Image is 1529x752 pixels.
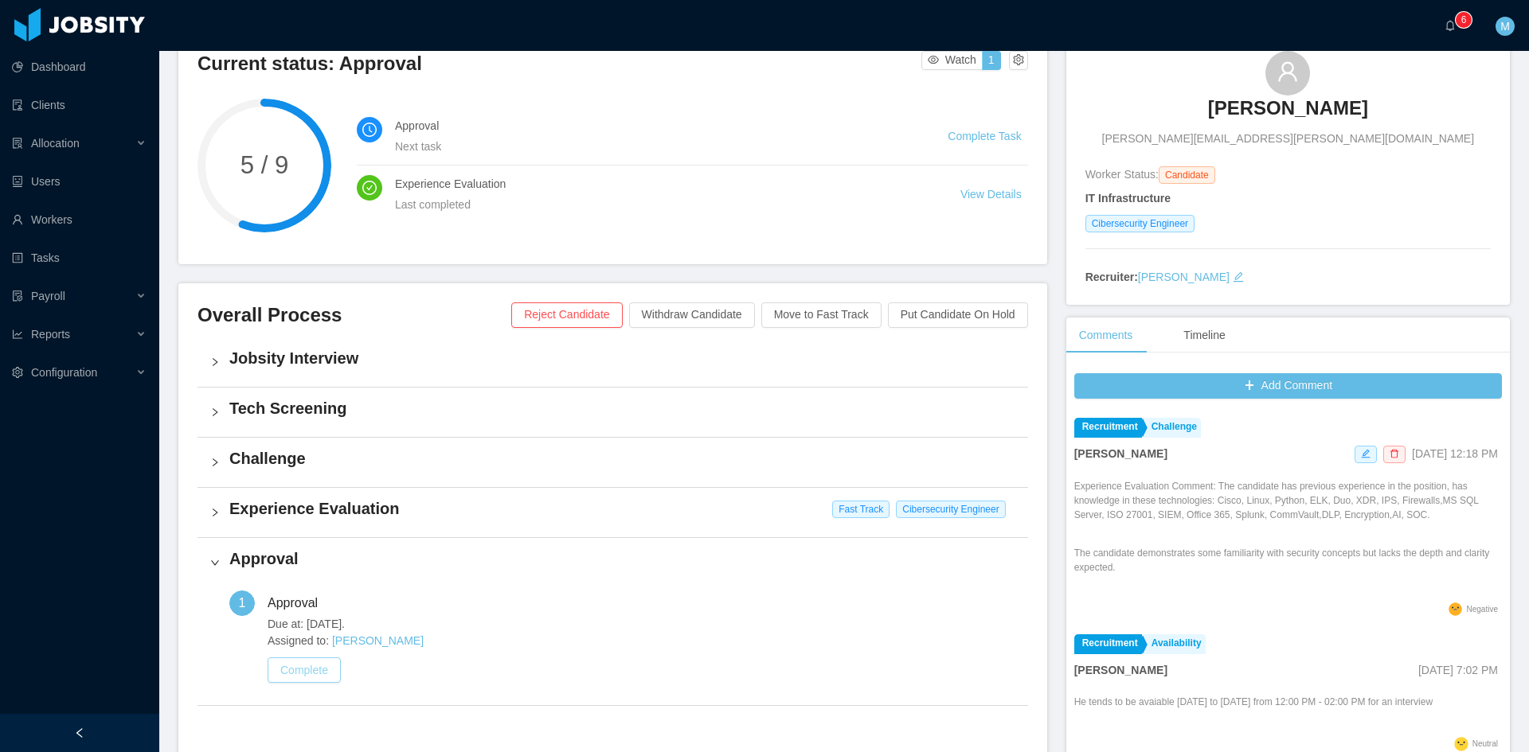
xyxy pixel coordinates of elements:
i: icon: bell [1445,20,1456,31]
a: Challenge [1144,418,1201,438]
span: 1 [239,596,246,610]
i: icon: delete [1390,449,1399,458]
div: icon: rightChallenge [197,438,1028,487]
div: icon: rightTech Screening [197,388,1028,437]
span: Fast Track [832,501,890,518]
a: icon: robotUsers [12,166,147,197]
i: icon: user [1277,60,1299,83]
a: Complete [268,664,341,676]
h4: Challenge [229,447,1015,470]
span: Configuration [31,366,97,379]
span: Cibersecurity Engineer [1085,215,1195,232]
span: Assigned to: [268,633,1015,649]
span: Candidate [1159,166,1215,184]
i: icon: check-circle [362,181,377,195]
p: He tends to be avaiable [DATE] to [DATE] from 12:00 PM - 02:00 PM for an interview [1074,695,1433,709]
a: Complete Task [948,130,1021,142]
a: Availability [1144,634,1206,654]
div: Next task [395,138,909,155]
span: Reports [31,328,70,341]
p: Experience Evaluation Comment: The candidate has previous experience in the position, has knowled... [1074,479,1502,522]
a: [PERSON_NAME] [332,634,424,647]
a: icon: auditClients [12,89,147,121]
span: [PERSON_NAME][EMAIL_ADDRESS][PERSON_NAME][DOMAIN_NAME] [1102,131,1475,147]
span: 5 / 9 [197,153,331,177]
span: Worker Status: [1085,168,1159,181]
button: icon: setting [1009,51,1028,70]
a: icon: userWorkers [12,204,147,236]
h3: [PERSON_NAME] [1208,95,1368,121]
strong: [PERSON_NAME] [1074,664,1167,676]
span: Neutral [1472,739,1498,748]
span: Allocation [31,137,80,150]
div: Comments [1066,318,1146,353]
i: icon: line-chart [12,329,23,340]
a: View Details [960,188,1022,201]
span: [DATE] 12:18 PM [1412,447,1498,460]
div: icon: rightApproval [197,538,1028,587]
i: icon: setting [12,367,23,378]
i: icon: right [210,508,220,517]
div: Timeline [1171,318,1238,353]
span: Payroll [31,290,65,302]
span: Cibersecurity Engineer [896,501,1005,518]
h3: Overall Process [197,302,511,328]
span: Negative [1467,605,1498,614]
i: icon: edit [1233,271,1244,282]
i: icon: clock-circle [362,123,377,137]
h4: Jobsity Interview [229,347,1015,369]
p: 6 [1461,12,1467,28]
button: icon: plusAdd Comment [1074,373,1502,399]
h4: Experience Evaluation [395,175,922,193]
i: icon: edit [1361,449,1371,458]
button: Put Candidate On Hold [888,302,1028,328]
i: icon: solution [12,138,23,149]
i: icon: right [210,357,220,367]
div: icon: rightJobsity Interview [197,337,1028,387]
a: icon: profileTasks [12,242,147,274]
button: Move to Fast Track [761,302,882,328]
strong: [PERSON_NAME] [1074,447,1167,460]
strong: IT Infrastructure [1085,192,1171,205]
h4: Approval [229,547,1015,570]
a: [PERSON_NAME] [1208,95,1368,131]
span: [DATE] 7:02 PM [1418,664,1498,676]
h4: Tech Screening [229,397,1015,419]
a: [PERSON_NAME] [1138,271,1230,283]
button: Complete [268,657,341,683]
i: icon: right [210,558,220,567]
p: The candidate demonstrates some familiarity with security concepts but lacks the depth and clarit... [1074,546,1502,575]
i: icon: right [210,458,220,467]
button: icon: eyeWatch [921,51,983,70]
div: icon: rightExperience Evaluation [197,488,1028,537]
div: Approval [268,590,330,616]
strong: Recruiter: [1085,271,1138,283]
span: M [1500,17,1510,36]
div: Last completed [395,196,922,213]
a: Recruitment [1074,634,1142,654]
span: Due at: [DATE]. [268,616,1015,633]
button: Reject Candidate [511,302,622,328]
button: Withdraw Candidate [629,302,755,328]
h4: Experience Evaluation [229,497,1015,520]
i: icon: right [210,407,220,417]
a: icon: pie-chartDashboard [12,51,147,83]
button: 1 [982,51,1001,70]
h4: Approval [395,117,909,134]
h3: Current status: Approval [197,51,921,76]
i: icon: file-protect [12,290,23,302]
a: Recruitment [1074,418,1142,438]
sup: 6 [1456,12,1472,28]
